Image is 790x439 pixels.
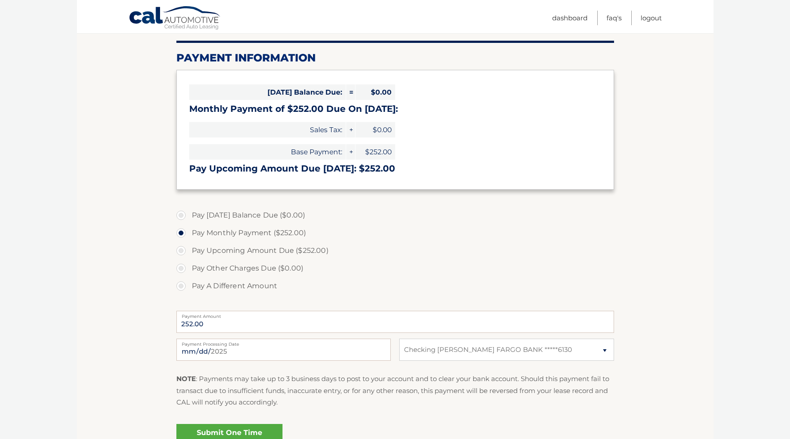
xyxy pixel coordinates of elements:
[189,103,601,115] h3: Monthly Payment of $252.00 Due On [DATE]:
[129,6,221,31] a: Cal Automotive
[176,374,196,383] strong: NOTE
[176,277,614,295] label: Pay A Different Amount
[176,311,614,318] label: Payment Amount
[189,163,601,174] h3: Pay Upcoming Amount Due [DATE]: $252.00
[176,224,614,242] label: Pay Monthly Payment ($252.00)
[641,11,662,25] a: Logout
[176,242,614,260] label: Pay Upcoming Amount Due ($252.00)
[176,51,614,65] h2: Payment Information
[346,84,355,100] span: =
[176,339,391,346] label: Payment Processing Date
[552,11,588,25] a: Dashboard
[346,122,355,137] span: +
[176,373,614,408] p: : Payments may take up to 3 business days to post to your account and to clear your bank account....
[176,260,614,277] label: Pay Other Charges Due ($0.00)
[189,122,346,137] span: Sales Tax:
[355,122,395,137] span: $0.00
[607,11,622,25] a: FAQ's
[189,84,346,100] span: [DATE] Balance Due:
[176,339,391,361] input: Payment Date
[355,84,395,100] span: $0.00
[355,144,395,160] span: $252.00
[176,311,614,333] input: Payment Amount
[189,144,346,160] span: Base Payment:
[176,206,614,224] label: Pay [DATE] Balance Due ($0.00)
[346,144,355,160] span: +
